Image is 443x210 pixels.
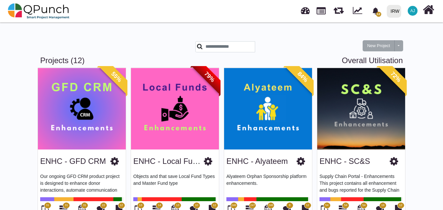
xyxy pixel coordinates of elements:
span: 84% [285,59,321,95]
div: Dynamic Report [350,0,368,22]
span: 55% [98,59,135,95]
span: 12 [120,203,123,208]
span: 54 [325,203,328,208]
a: ENHC - Alyateem [226,157,288,166]
span: 31 [83,203,86,208]
span: 8 [289,203,290,208]
p: Supply Chain Portal - Enhancements This project contains all enhancement and bugs reported for th... [320,173,403,193]
span: Dashboard [301,4,310,14]
span: 31 [65,203,68,208]
h3: ENHC - Local Funds [133,157,204,166]
a: ENHC - GFD CRM [40,157,106,166]
p: Objects and that save Local Fund Types and Master Fund type [133,173,217,193]
span: 10 [195,203,198,208]
a: bell fill12 [368,0,384,21]
a: IRW [384,0,404,22]
svg: bell fill [372,8,379,14]
span: Projects [317,4,326,14]
span: 247 [250,203,255,208]
span: 12 [376,12,381,17]
span: 13 [176,203,179,208]
span: 246 [231,203,236,208]
span: AJ [410,9,415,13]
span: 54 [362,203,366,208]
p: Alyateem Orphan Sponsorship platform enhancements. [226,173,310,193]
span: 13 [139,203,142,208]
span: 22 [102,203,105,208]
a: AJ [404,0,421,21]
h3: ENHC - Alyateem [226,157,288,166]
span: 54 [344,203,347,208]
span: 246 [268,203,273,208]
img: qpunch-sp.fa6292f.png [8,1,70,21]
span: 12 [213,203,216,208]
i: Home [423,4,434,16]
span: 31 [46,203,49,208]
span: 12 [306,203,309,208]
div: IRW [391,6,400,17]
a: ENHC - Local Funds [133,157,205,166]
a: Overall Utilisation [342,56,403,65]
h3: ENHC - SC&S [320,157,370,166]
h3: Projects (12) [40,56,403,65]
span: 19 [381,203,385,208]
button: New Project [363,40,395,51]
span: 14 [158,203,161,208]
span: 12 [399,203,402,208]
span: Abdullah Jahangir [408,6,418,16]
h3: ENHC - GFD CRM [40,157,106,166]
div: Notification [370,5,381,17]
span: 72% [378,59,414,95]
a: ENHC - SC&S [320,157,370,166]
p: Our ongoing GFD CRM product project is designed to enhance donor interactions, automate communica... [40,173,123,193]
span: Releases [334,3,344,14]
span: 79% [191,59,228,95]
